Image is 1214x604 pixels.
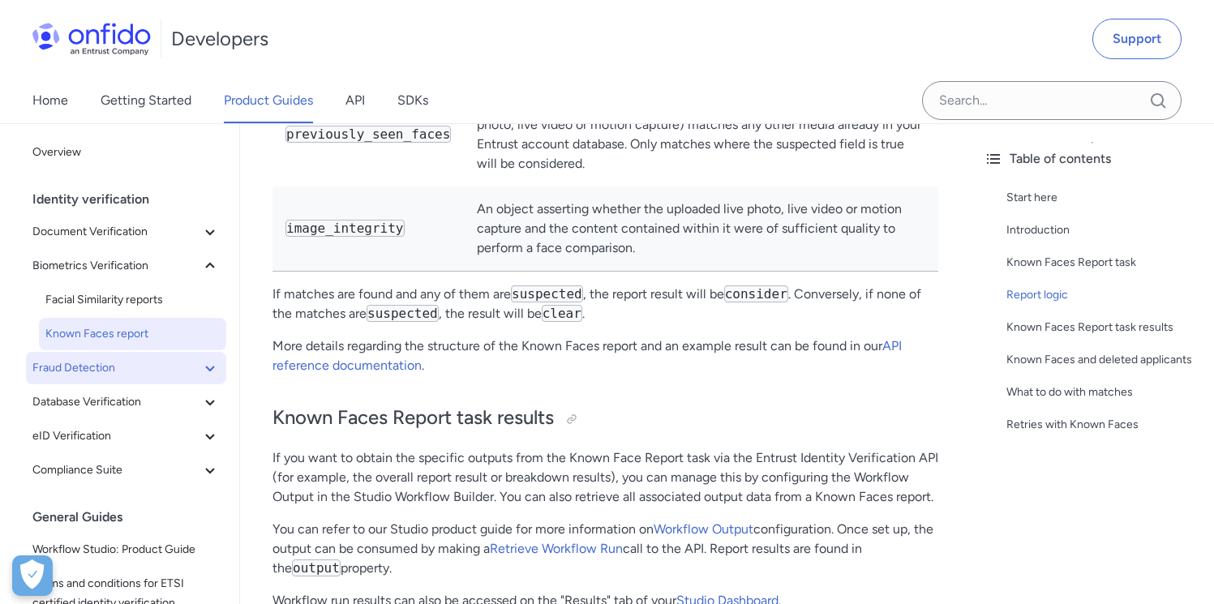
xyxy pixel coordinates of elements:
[285,220,405,237] code: image_integrity
[26,250,226,282] button: Biometrics Verification
[45,290,220,310] span: Facial Similarity reports
[511,285,583,302] code: suspected
[397,78,428,123] a: SDKs
[39,318,226,350] a: Known Faces report
[1006,383,1201,402] a: What to do with matches
[224,78,313,123] a: Product Guides
[984,149,1201,169] div: Table of contents
[32,358,200,378] span: Fraud Detection
[32,78,68,123] a: Home
[171,26,268,52] h1: Developers
[32,426,200,446] span: eID Verification
[285,126,451,143] code: previously_seen_faces
[1006,350,1201,370] a: Known Faces and deleted applicants
[1006,253,1201,272] a: Known Faces Report task
[32,392,200,412] span: Database Verification
[1006,318,1201,337] a: Known Faces Report task results
[32,143,220,162] span: Overview
[1006,415,1201,435] a: Retries with Known Faces
[32,23,151,55] img: Onfido Logo
[367,305,439,322] code: suspected
[1092,19,1182,59] a: Support
[542,305,582,322] code: clear
[345,78,365,123] a: API
[26,533,226,566] a: Workflow Studio: Product Guide
[26,136,226,169] a: Overview
[45,324,220,344] span: Known Faces report
[272,285,938,323] p: If matches are found and any of them are , the report result will be . Conversely, if none of the...
[26,454,226,486] button: Compliance Suite
[32,183,233,216] div: Identity verification
[32,460,200,480] span: Compliance Suite
[464,83,938,187] td: An object asserting whether the applicant's most recent facial media (live photo, live video or m...
[292,559,341,576] code: output
[724,285,788,302] code: consider
[922,81,1182,120] input: Onfido search input field
[490,541,623,556] a: Retrieve Workflow Run
[26,216,226,248] button: Document Verification
[1006,221,1201,240] a: Introduction
[32,540,220,559] span: Workflow Studio: Product Guide
[272,336,938,375] p: More details regarding the structure of the Known Faces report and an example result can be found...
[32,222,200,242] span: Document Verification
[101,78,191,123] a: Getting Started
[272,520,938,578] p: You can refer to our Studio product guide for more information on configuration. Once set up, the...
[272,448,938,507] p: If you want to obtain the specific outputs from the Known Face Report task via the Entrust Identi...
[1006,188,1201,208] a: Start here
[464,186,938,272] td: An object asserting whether the uploaded live photo, live video or motion capture and the content...
[32,501,233,533] div: General Guides
[26,420,226,452] button: eID Verification
[39,284,226,316] a: Facial Similarity reports
[26,386,226,418] button: Database Verification
[1006,285,1201,305] a: Report logic
[654,521,753,537] a: Workflow Output
[32,256,200,276] span: Biometrics Verification
[272,405,938,432] h2: Known Faces Report task results
[26,352,226,384] button: Fraud Detection
[12,555,53,596] div: Cookie Preferences
[12,555,53,596] button: Open Preferences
